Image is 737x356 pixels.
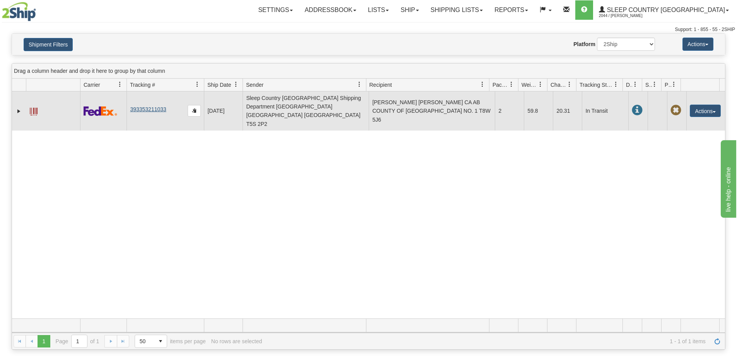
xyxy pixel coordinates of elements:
a: Refresh [711,335,723,347]
span: Tracking # [130,81,155,89]
span: Shipment Issues [645,81,652,89]
span: 2044 / [PERSON_NAME] [599,12,657,20]
a: Delivery Status filter column settings [629,78,642,91]
td: 59.8 [524,91,553,131]
input: Page 1 [72,335,87,347]
td: [DATE] [204,91,243,131]
span: items per page [135,335,206,348]
span: Recipient [369,81,392,89]
a: Label [30,104,38,117]
div: Support: 1 - 855 - 55 - 2SHIP [2,26,735,33]
span: Ship Date [207,81,231,89]
a: Reports [489,0,534,20]
button: Actions [682,38,713,51]
a: 393353211033 [130,106,166,112]
button: Shipment Filters [24,38,73,51]
div: grid grouping header [12,64,725,79]
a: Ship [395,0,424,20]
a: Tracking Status filter column settings [609,78,622,91]
a: Packages filter column settings [505,78,518,91]
img: 2 - FedEx Express® [84,106,117,116]
img: logo2044.jpg [2,2,36,21]
a: Addressbook [299,0,362,20]
a: Shipment Issues filter column settings [648,78,661,91]
span: Page 1 [38,335,50,347]
button: Actions [690,105,721,117]
span: In Transit [632,105,643,116]
div: No rows are selected [211,338,262,344]
a: Expand [15,107,23,115]
span: Sender [246,81,263,89]
span: Weight [522,81,538,89]
a: Weight filter column settings [534,78,547,91]
a: Pickup Status filter column settings [667,78,681,91]
a: Tracking # filter column settings [191,78,204,91]
td: Sleep Country [GEOGRAPHIC_DATA] Shipping Department [GEOGRAPHIC_DATA] [GEOGRAPHIC_DATA] [GEOGRAPH... [243,91,369,131]
span: Page of 1 [56,335,99,348]
a: Shipping lists [425,0,489,20]
a: Carrier filter column settings [113,78,127,91]
span: select [154,335,167,347]
a: Settings [252,0,299,20]
button: Copy to clipboard [188,105,201,117]
span: Packages [492,81,509,89]
a: Sender filter column settings [353,78,366,91]
td: 2 [495,91,524,131]
span: 1 - 1 of 1 items [267,338,706,344]
span: Pickup Not Assigned [670,105,681,116]
a: Ship Date filter column settings [229,78,243,91]
a: Sleep Country [GEOGRAPHIC_DATA] 2044 / [PERSON_NAME] [593,0,735,20]
td: In Transit [582,91,628,131]
td: 20.31 [553,91,582,131]
td: [PERSON_NAME] [PERSON_NAME] CA AB COUNTY OF [GEOGRAPHIC_DATA] NO. 1 T8W 5J6 [369,91,495,131]
a: Charge filter column settings [563,78,576,91]
span: Delivery Status [626,81,633,89]
span: Charge [551,81,567,89]
span: Carrier [84,81,100,89]
span: 50 [140,337,150,345]
span: Page sizes drop down [135,335,167,348]
span: Sleep Country [GEOGRAPHIC_DATA] [605,7,725,13]
div: live help - online [6,5,72,14]
a: Lists [362,0,395,20]
label: Platform [573,40,595,48]
span: Tracking Status [580,81,613,89]
iframe: chat widget [719,138,736,217]
span: Pickup Status [665,81,671,89]
a: Recipient filter column settings [476,78,489,91]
